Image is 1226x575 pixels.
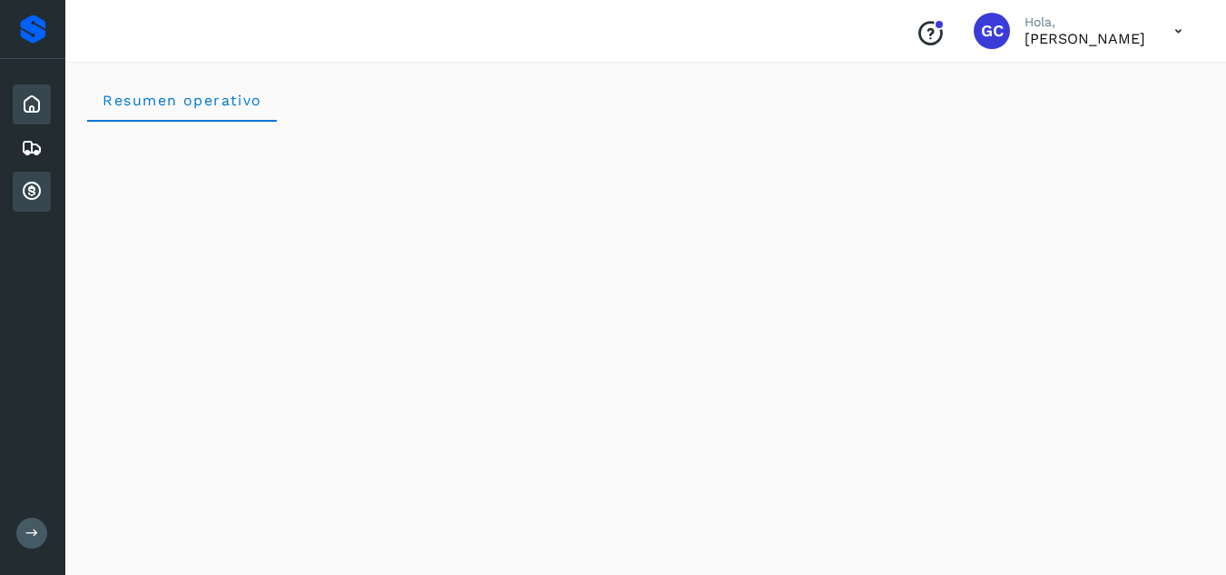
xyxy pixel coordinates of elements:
[13,84,51,124] div: Inicio
[13,172,51,212] div: Cuentas por cobrar
[1025,30,1145,47] p: Genaro Cortez Godínez
[1025,15,1145,30] p: Hola,
[102,92,262,109] span: Resumen operativo
[13,128,51,168] div: Embarques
